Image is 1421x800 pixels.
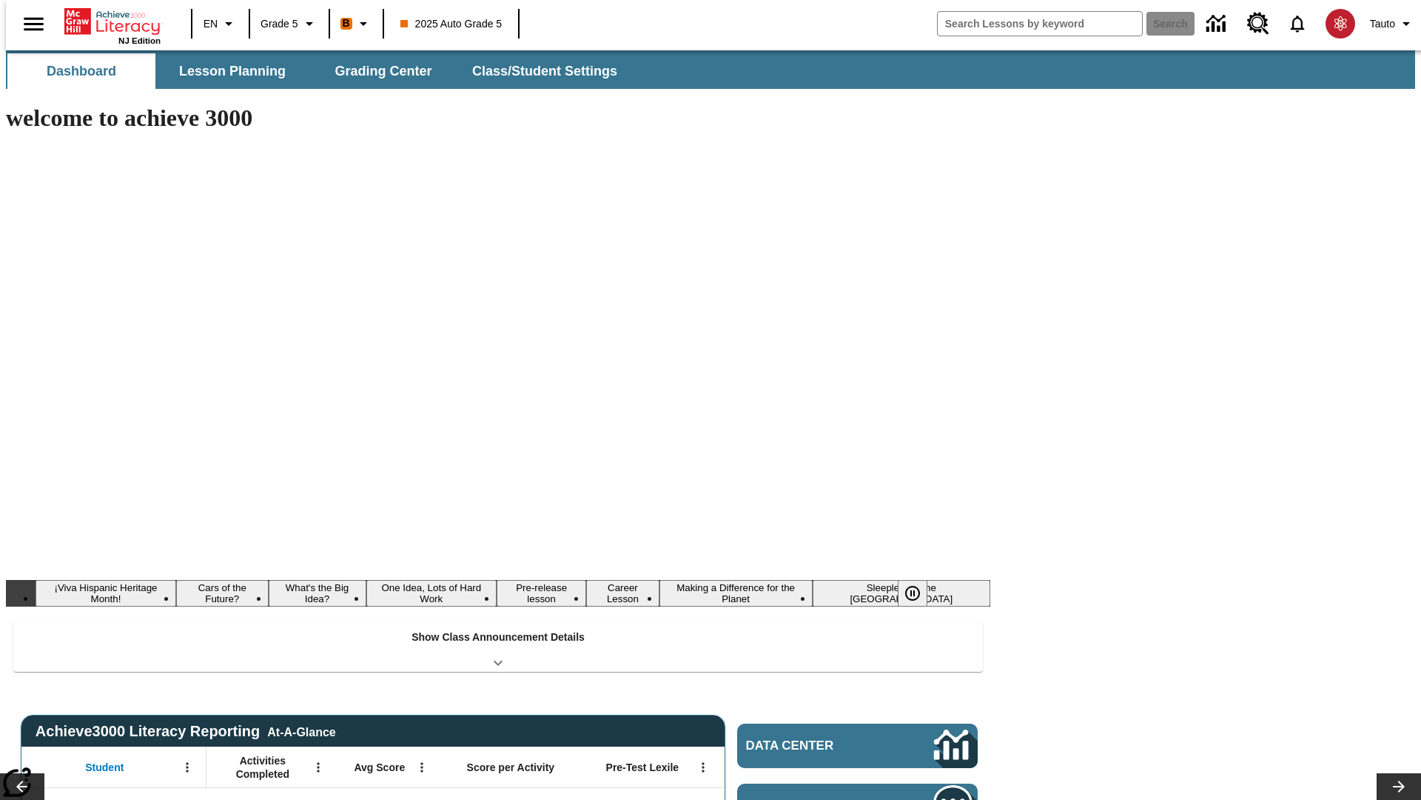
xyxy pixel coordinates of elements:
button: Grading Center [309,53,457,89]
span: Data Center [746,739,884,753]
button: Open Menu [307,756,329,779]
span: Grade 5 [261,16,298,32]
span: Achieve3000 Literacy Reporting [36,723,336,740]
span: Score per Activity [467,761,555,774]
div: SubNavbar [6,50,1415,89]
span: Pre-Test Lexile [606,761,679,774]
a: Home [64,7,161,36]
button: Profile/Settings [1364,10,1421,37]
button: Open Menu [692,756,714,779]
span: Dashboard [47,63,116,80]
button: Lesson Planning [158,53,306,89]
button: Slide 5 Pre-release lesson [497,580,586,607]
input: search field [938,12,1142,36]
span: Activities Completed [214,754,312,781]
button: Open Menu [176,756,198,779]
button: Language: EN, Select a language [197,10,244,37]
p: Show Class Announcement Details [411,630,585,645]
img: avatar image [1326,9,1355,39]
button: Slide 8 Sleepless in the Animal Kingdom [813,580,990,607]
a: Resource Center, Will open in new tab [1238,4,1278,44]
div: At-A-Glance [267,723,335,739]
div: Home [64,5,161,45]
span: Grading Center [335,63,431,80]
a: Data Center [737,724,978,768]
span: Lesson Planning [179,63,286,80]
button: Slide 1 ¡Viva Hispanic Heritage Month! [36,580,176,607]
button: Slide 6 Career Lesson [586,580,659,607]
button: Slide 7 Making a Difference for the Planet [659,580,813,607]
button: Slide 2 Cars of the Future? [176,580,269,607]
div: SubNavbar [6,53,631,89]
a: Notifications [1278,4,1317,43]
button: Select a new avatar [1317,4,1364,43]
button: Lesson carousel, Next [1377,773,1421,800]
span: EN [204,16,218,32]
button: Grade: Grade 5, Select a grade [255,10,324,37]
span: NJ Edition [118,36,161,45]
button: Slide 3 What's the Big Idea? [269,580,366,607]
span: B [343,14,350,33]
button: Boost Class color is orange. Change class color [335,10,378,37]
span: 2025 Auto Grade 5 [400,16,503,32]
span: Student [85,761,124,774]
button: Class/Student Settings [460,53,629,89]
span: Tauto [1370,16,1395,32]
button: Pause [898,580,927,607]
a: Data Center [1197,4,1238,44]
div: Pause [898,580,942,607]
span: Avg Score [354,761,405,774]
h1: welcome to achieve 3000 [6,104,990,132]
button: Slide 4 One Idea, Lots of Hard Work [366,580,497,607]
div: Show Class Announcement Details [13,621,983,672]
button: Open side menu [12,2,56,46]
button: Open Menu [411,756,433,779]
span: Class/Student Settings [472,63,617,80]
button: Dashboard [7,53,155,89]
